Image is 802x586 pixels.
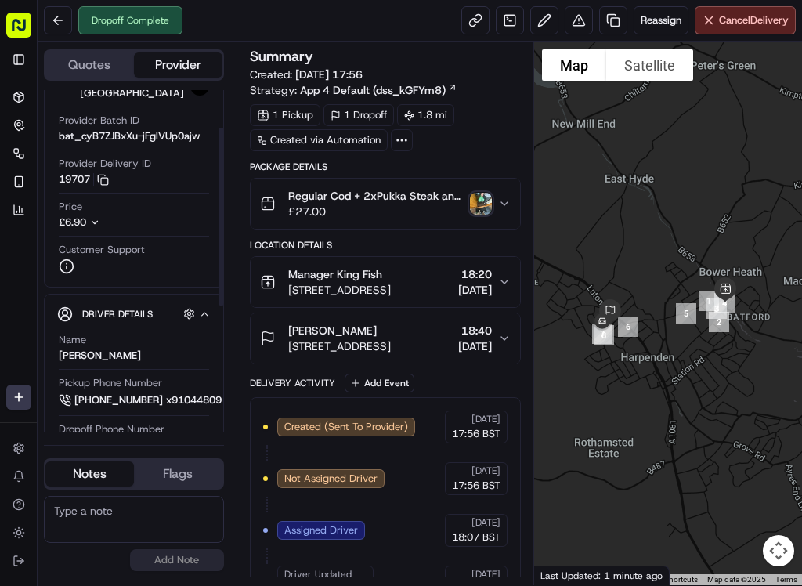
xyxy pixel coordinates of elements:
button: [PERSON_NAME][STREET_ADDRESS]18:40[DATE] [251,313,521,364]
span: Driver Details [82,308,153,320]
span: • [132,285,138,298]
img: Google [538,565,590,585]
img: photo_proof_of_delivery image [470,193,492,215]
button: Show satellite imagery [606,49,693,81]
span: £27.00 [288,204,464,219]
span: bat_cyB7ZJBxXu-jFglVUp0ajw [59,129,200,143]
div: 3 [700,292,733,325]
span: 17:56 BST [452,479,500,493]
a: App 4 Default (dss_kGFYm8) [300,82,457,98]
button: Map camera controls [763,535,794,566]
input: Got a question? Start typing here... [41,101,282,118]
button: Provider [134,52,222,78]
span: Knowledge Base [31,350,120,366]
img: 1736555255976-a54dd68f-1ca7-489b-9aae-adbdc363a1c4 [31,244,44,256]
div: 1.8 mi [397,104,454,126]
span: App 4 Default (dss_kGFYm8) [300,82,446,98]
span: Pickup Phone Number [59,376,162,390]
a: [PHONE_NUMBER] x91044809 [59,392,247,409]
button: Regular Cod + 2xPukka Steak and Kidney Pie + 2xMedium Chips + Mushy Peas£27.00photo_proof_of_deli... [251,179,521,229]
span: Provider Delivery ID [59,157,151,171]
div: 1 [692,284,725,317]
span: [DATE] [141,285,173,298]
button: Start new chat [266,154,285,173]
button: £6.90 [59,215,197,230]
img: 1738778727109-b901c2ba-d612-49f7-a14d-d897ce62d23f [33,150,61,178]
button: Driver Details [57,301,211,327]
button: Notes [45,461,134,487]
p: Welcome 👋 [16,63,285,88]
span: [PHONE_NUMBER] x91044809 [74,393,222,407]
button: Quotes [45,52,134,78]
a: 💻API Documentation [126,344,258,372]
button: Manager King Fish[STREET_ADDRESS]18:20[DATE] [251,257,521,307]
span: Manager King Fish [288,266,382,282]
span: Created: [250,67,363,82]
div: Strategy: [250,82,457,98]
span: Not Assigned Driver [284,472,378,486]
div: 💻 [132,352,145,364]
span: [STREET_ADDRESS] [288,282,391,298]
div: Location Details [250,239,522,251]
div: Start new chat [70,150,257,165]
span: Dropoff Phone Number [59,422,164,436]
div: 1 Pickup [250,104,320,126]
span: Map data ©2025 [707,575,766,584]
span: • [130,243,135,255]
button: CancelDelivery [695,6,796,34]
div: Past conversations [16,204,105,216]
span: Regular Cod + 2xPukka Steak and Kidney Pie + 2xMedium Chips + Mushy Peas [288,188,464,204]
div: 📗 [16,352,28,364]
span: [DATE] 17:56 [295,67,363,81]
a: Created via Automation [250,129,388,151]
span: [DATE] [471,465,500,477]
button: 19707 [59,172,109,186]
div: Last Updated: 1 minute ago [534,566,670,585]
button: Add Event [345,374,414,392]
span: Created (Sent To Provider) [284,420,408,434]
span: Reassign [641,13,681,27]
span: Customer Support [59,243,145,257]
div: Delivery Activity [250,377,335,389]
span: Provider Batch ID [59,114,139,128]
img: 1736555255976-a54dd68f-1ca7-489b-9aae-adbdc363a1c4 [31,286,44,298]
span: Name [59,333,86,347]
span: 17:56 BST [452,427,500,441]
span: 18:40 [458,323,492,338]
img: Angelique Valdez [16,228,41,253]
button: Reassign [634,6,688,34]
div: We're available if you need us! [70,165,215,178]
span: 18:07 BST [452,530,500,544]
span: [DATE] [458,282,492,298]
span: [DATE] [471,568,500,581]
a: 📗Knowledge Base [9,344,126,372]
span: £6.90 [59,215,86,229]
span: 18:20 [458,266,492,282]
span: [DATE] [471,516,500,529]
span: [STREET_ADDRESS] [288,338,391,354]
span: API Documentation [148,350,251,366]
span: [DATE] [458,338,492,354]
a: Open this area in Google Maps (opens a new window) [538,565,590,585]
span: [DATE] [139,243,171,255]
a: Powered byPylon [110,388,190,400]
span: [PERSON_NAME] [49,243,127,255]
span: [PERSON_NAME] [288,323,377,338]
span: [DATE] [471,413,500,425]
div: 1 Dropoff [323,104,394,126]
span: Pylon [156,389,190,400]
span: Cancel Delivery [719,13,789,27]
img: Klarizel Pensader [16,270,41,295]
span: Price [59,200,82,214]
div: [PERSON_NAME] [59,349,141,363]
a: Terms (opens in new tab) [775,575,797,584]
img: 1736555255976-a54dd68f-1ca7-489b-9aae-adbdc363a1c4 [16,150,44,178]
button: Show street map [542,49,606,81]
span: Klarizel Pensader [49,285,129,298]
img: Nash [16,16,47,47]
button: See all [243,201,285,219]
span: Driver Updated [284,568,352,581]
